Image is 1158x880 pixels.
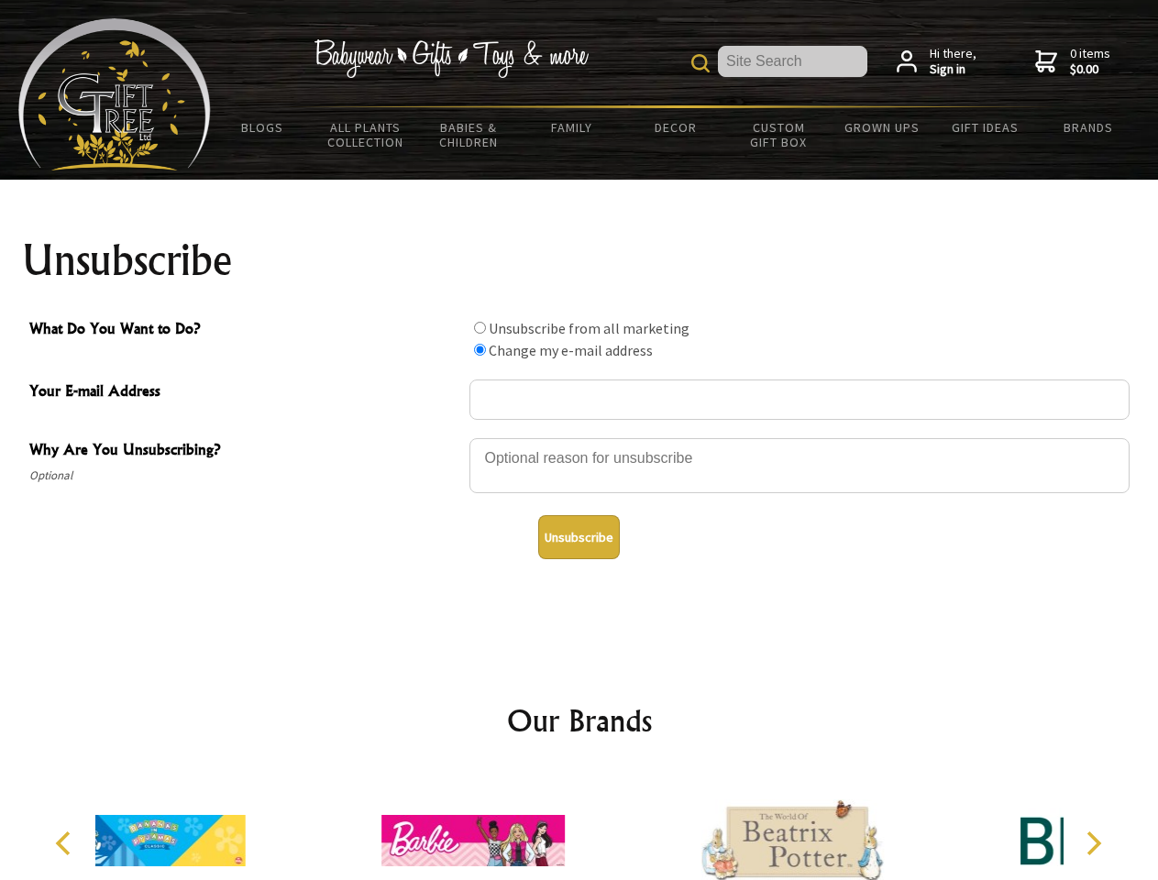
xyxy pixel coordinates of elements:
[897,46,976,78] a: Hi there,Sign in
[489,319,689,337] label: Unsubscribe from all marketing
[933,108,1037,147] a: Gift Ideas
[930,61,976,78] strong: Sign in
[727,108,831,161] a: Custom Gift Box
[29,438,460,465] span: Why Are You Unsubscribing?
[474,344,486,356] input: What Do You Want to Do?
[314,39,589,78] img: Babywear - Gifts - Toys & more
[1037,108,1141,147] a: Brands
[37,698,1122,742] h2: Our Brands
[417,108,521,161] a: Babies & Children
[18,18,211,170] img: Babyware - Gifts - Toys and more...
[469,438,1130,493] textarea: Why Are You Unsubscribing?
[29,465,460,487] span: Optional
[46,823,86,863] button: Previous
[489,341,653,359] label: Change my e-mail address
[469,379,1130,420] input: Your E-mail Address
[623,108,727,147] a: Decor
[930,46,976,78] span: Hi there,
[314,108,418,161] a: All Plants Collection
[1035,46,1110,78] a: 0 items$0.00
[29,379,460,406] span: Your E-mail Address
[538,515,620,559] button: Unsubscribe
[718,46,867,77] input: Site Search
[1073,823,1113,863] button: Next
[830,108,933,147] a: Grown Ups
[521,108,624,147] a: Family
[211,108,314,147] a: BLOGS
[691,54,710,72] img: product search
[1070,45,1110,78] span: 0 items
[1070,61,1110,78] strong: $0.00
[29,317,460,344] span: What Do You Want to Do?
[474,322,486,334] input: What Do You Want to Do?
[22,238,1137,282] h1: Unsubscribe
